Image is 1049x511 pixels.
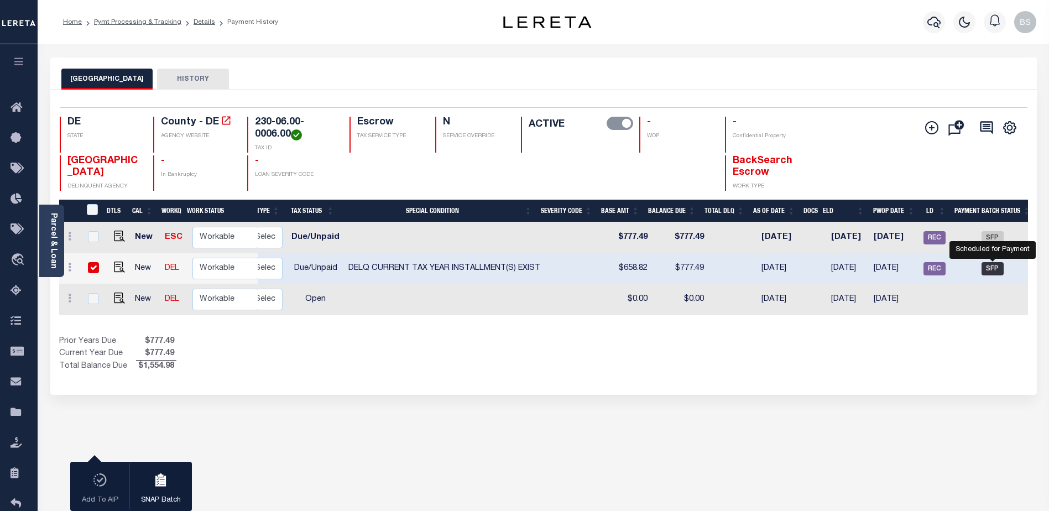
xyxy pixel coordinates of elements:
th: WorkQ [157,200,182,222]
th: As of Date: activate to sort column ascending [749,200,800,222]
p: SNAP Batch [141,495,181,506]
p: WORK TYPE [733,182,806,191]
h4: DE [67,117,140,129]
span: REC [923,262,946,275]
a: REC [923,234,946,242]
td: Due/Unpaid [287,253,344,284]
p: Confidential Property [733,132,806,140]
a: Home [63,19,82,25]
th: Total DLQ: activate to sort column ascending [700,200,749,222]
th: Base Amt: activate to sort column ascending [597,200,644,222]
span: $777.49 [136,348,176,360]
a: ESC [165,233,182,241]
a: Parcel & Loan [49,213,57,269]
th: CAL: activate to sort column ascending [128,200,157,222]
td: [DATE] [869,222,920,253]
a: SFP [982,265,1004,273]
span: BackSearch Escrow [733,156,792,178]
a: REC [923,265,946,273]
p: TAX SERVICE TYPE [357,132,422,140]
p: DELINQUENT AGENCY [67,182,140,191]
td: Current Year Due [59,348,136,360]
td: $0.00 [605,284,652,315]
h4: Escrow [357,117,422,129]
td: $658.82 [605,253,652,284]
a: SFP [982,234,1004,242]
img: svg+xml;base64,PHN2ZyB4bWxucz0iaHR0cDovL3d3dy53My5vcmcvMjAwMC9zdmciIHBvaW50ZXItZXZlbnRzPSJub25lIi... [1014,11,1036,33]
td: [DATE] [757,222,807,253]
p: STATE [67,132,140,140]
td: New [131,253,161,284]
td: Total Balance Due [59,361,136,373]
p: AGENCY WEBSITE [161,132,234,140]
td: [DATE] [827,284,869,315]
p: WOP [647,132,712,140]
td: Prior Years Due [59,336,136,348]
a: Pymt Processing & Tracking [94,19,181,25]
td: $777.49 [652,222,708,253]
td: [DATE] [869,284,920,315]
td: [DATE] [869,253,920,284]
img: logo-dark.svg [503,16,592,28]
td: $777.49 [605,222,652,253]
td: $777.49 [652,253,708,284]
li: Payment History [215,17,278,27]
th: Balance Due: activate to sort column ascending [644,200,700,222]
p: In Bankruptcy [161,171,234,179]
a: DEL [165,295,179,303]
th: BillType: activate to sort column ascending [241,200,284,222]
th: &nbsp;&nbsp;&nbsp;&nbsp;&nbsp;&nbsp;&nbsp;&nbsp;&nbsp;&nbsp; [59,200,80,222]
i: travel_explore [11,253,28,268]
th: DTLS [102,200,128,222]
span: [GEOGRAPHIC_DATA] [67,156,138,178]
th: ELD: activate to sort column ascending [818,200,869,222]
span: - [733,117,737,127]
td: [DATE] [827,253,869,284]
span: $1,554.98 [136,361,176,373]
span: - [161,156,165,166]
button: HISTORY [157,69,229,90]
p: SERVICE OVERRIDE [443,132,508,140]
p: LOAN SEVERITY CODE [255,171,336,179]
a: DEL [165,264,179,272]
th: Work Status [182,200,258,222]
h4: County - DE [161,117,234,129]
span: - [647,117,651,127]
span: SFP [982,231,1004,244]
th: Tax Status: activate to sort column ascending [284,200,338,222]
td: [DATE] [827,222,869,253]
th: &nbsp; [80,200,103,222]
a: Details [194,19,215,25]
td: $0.00 [652,284,708,315]
span: SFP [982,262,1004,275]
td: [DATE] [757,253,807,284]
span: - [255,156,259,166]
td: Due/Unpaid [287,222,344,253]
th: Docs [799,200,818,222]
th: LD: activate to sort column ascending [919,200,950,222]
h4: 230-06.00-0006.00 [255,117,336,140]
span: DELQ CURRENT TAX YEAR INSTALLMENT(S) EXIST [348,264,540,272]
th: Severity Code: activate to sort column ascending [536,200,597,222]
td: Open [287,284,344,315]
td: [DATE] [757,284,807,315]
span: $777.49 [136,336,176,348]
div: Scheduled for Payment [949,241,1036,259]
th: Special Condition: activate to sort column ascending [338,200,536,222]
td: New [131,222,161,253]
th: Payment Batch Status: activate to sort column ascending [950,200,1035,222]
span: REC [923,231,946,244]
td: New [131,284,161,315]
th: PWOP Date: activate to sort column ascending [869,200,920,222]
button: [GEOGRAPHIC_DATA] [61,69,153,90]
p: TAX ID [255,144,336,153]
h4: N [443,117,508,129]
label: ACTIVE [529,117,565,132]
